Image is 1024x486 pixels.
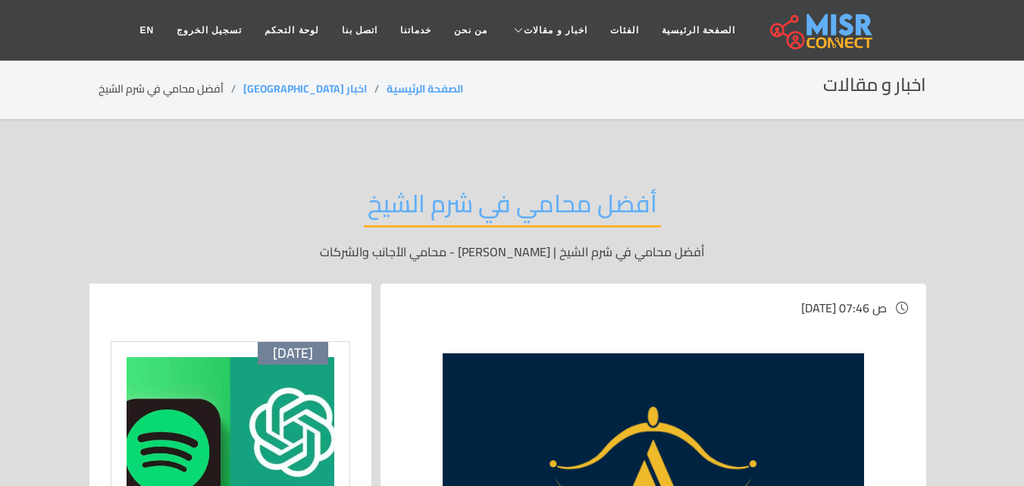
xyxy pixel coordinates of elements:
img: main.misr_connect [770,11,872,49]
a: EN [128,16,165,45]
a: اتصل بنا [330,16,389,45]
h2: اخبار و مقالات [823,74,926,96]
a: من نحن [443,16,499,45]
span: اخبار و مقالات [524,24,587,37]
h2: أفضل محامي في شرم الشيخ [364,189,661,227]
span: [DATE] [273,345,313,362]
li: أفضل محامي في شرم الشيخ [99,81,243,97]
a: لوحة التحكم [253,16,330,45]
p: أفضل محامي في شرم الشيخ | [PERSON_NAME] - محامي الأجانب والشركات [99,243,926,261]
span: [DATE] 07:46 ص [801,296,887,319]
a: خدماتنا [389,16,443,45]
a: اخبار [GEOGRAPHIC_DATA] [243,79,367,99]
a: الصفحة الرئيسية [650,16,747,45]
a: تسجيل الخروج [165,16,253,45]
a: الصفحة الرئيسية [387,79,463,99]
a: اخبار و مقالات [499,16,599,45]
a: الفئات [599,16,650,45]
